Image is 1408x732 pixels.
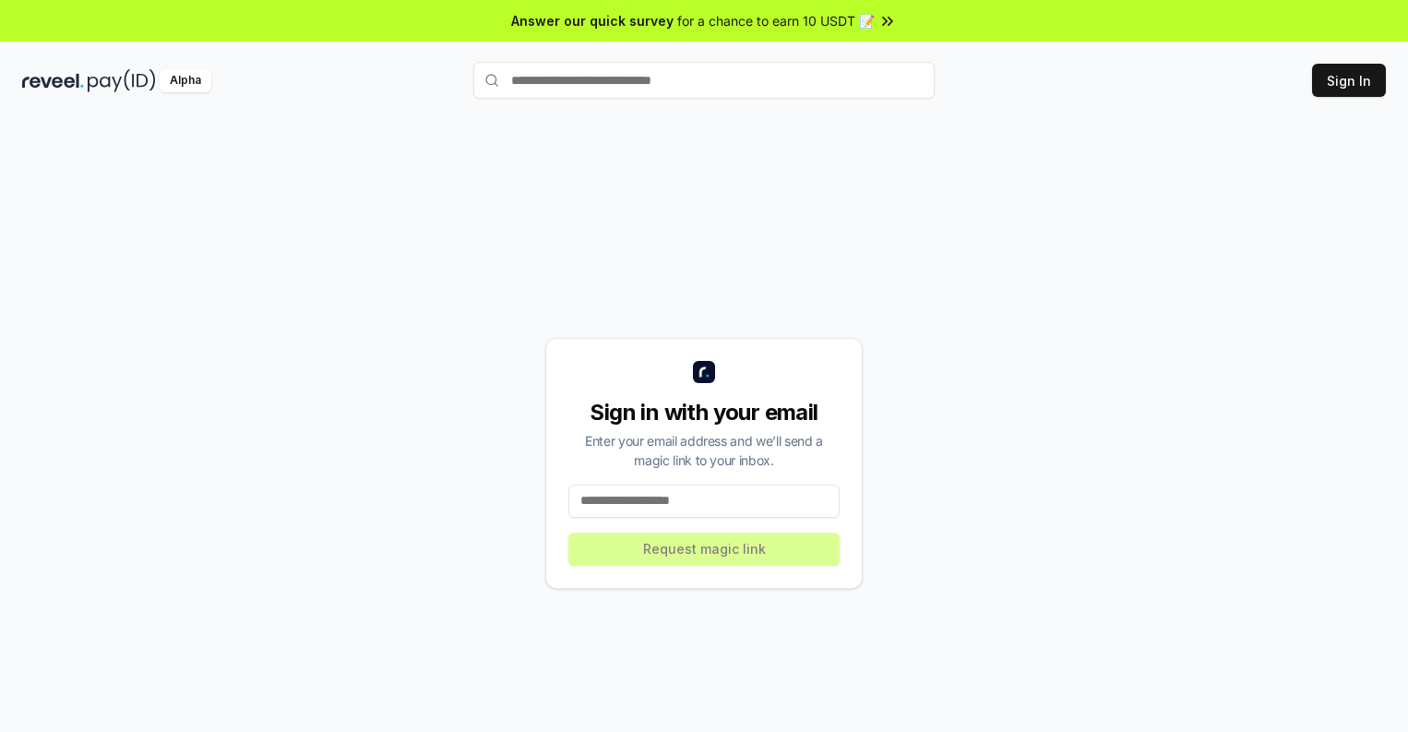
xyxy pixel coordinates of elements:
[88,69,156,92] img: pay_id
[160,69,211,92] div: Alpha
[693,361,715,383] img: logo_small
[568,431,840,470] div: Enter your email address and we’ll send a magic link to your inbox.
[677,11,875,30] span: for a chance to earn 10 USDT 📝
[568,398,840,427] div: Sign in with your email
[1312,64,1386,97] button: Sign In
[22,69,84,92] img: reveel_dark
[511,11,674,30] span: Answer our quick survey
